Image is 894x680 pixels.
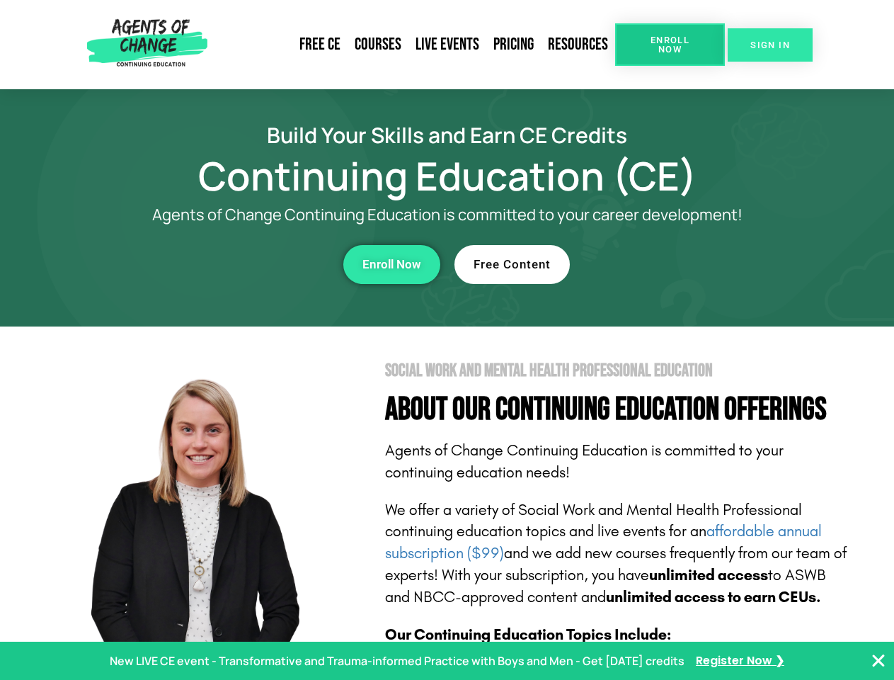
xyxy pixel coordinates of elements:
a: Live Events [408,28,486,61]
a: Free Content [454,245,570,284]
b: unlimited access [649,566,768,584]
span: Enroll Now [638,35,702,54]
p: New LIVE CE event - Transformative and Trauma-informed Practice with Boys and Men - Get [DATE] cr... [110,651,684,671]
a: Pricing [486,28,541,61]
b: Our Continuing Education Topics Include: [385,625,671,644]
a: SIGN IN [728,28,813,62]
a: Register Now ❯ [696,651,784,671]
b: unlimited access to earn CEUs. [606,588,821,606]
p: Agents of Change Continuing Education is committed to your career development! [101,206,794,224]
nav: Menu [213,28,615,61]
a: Resources [541,28,615,61]
a: Free CE [292,28,348,61]
a: Courses [348,28,408,61]
p: We offer a variety of Social Work and Mental Health Professional continuing education topics and ... [385,499,851,608]
span: Free Content [474,259,551,271]
h2: Build Your Skills and Earn CE Credits [44,125,851,145]
a: Enroll Now [615,23,725,66]
span: Enroll Now [362,259,421,271]
button: Close Banner [870,652,887,669]
span: SIGN IN [750,40,790,50]
a: Enroll Now [343,245,440,284]
h4: About Our Continuing Education Offerings [385,394,851,426]
h2: Social Work and Mental Health Professional Education [385,362,851,380]
span: Agents of Change Continuing Education is committed to your continuing education needs! [385,441,784,482]
h1: Continuing Education (CE) [44,159,851,192]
